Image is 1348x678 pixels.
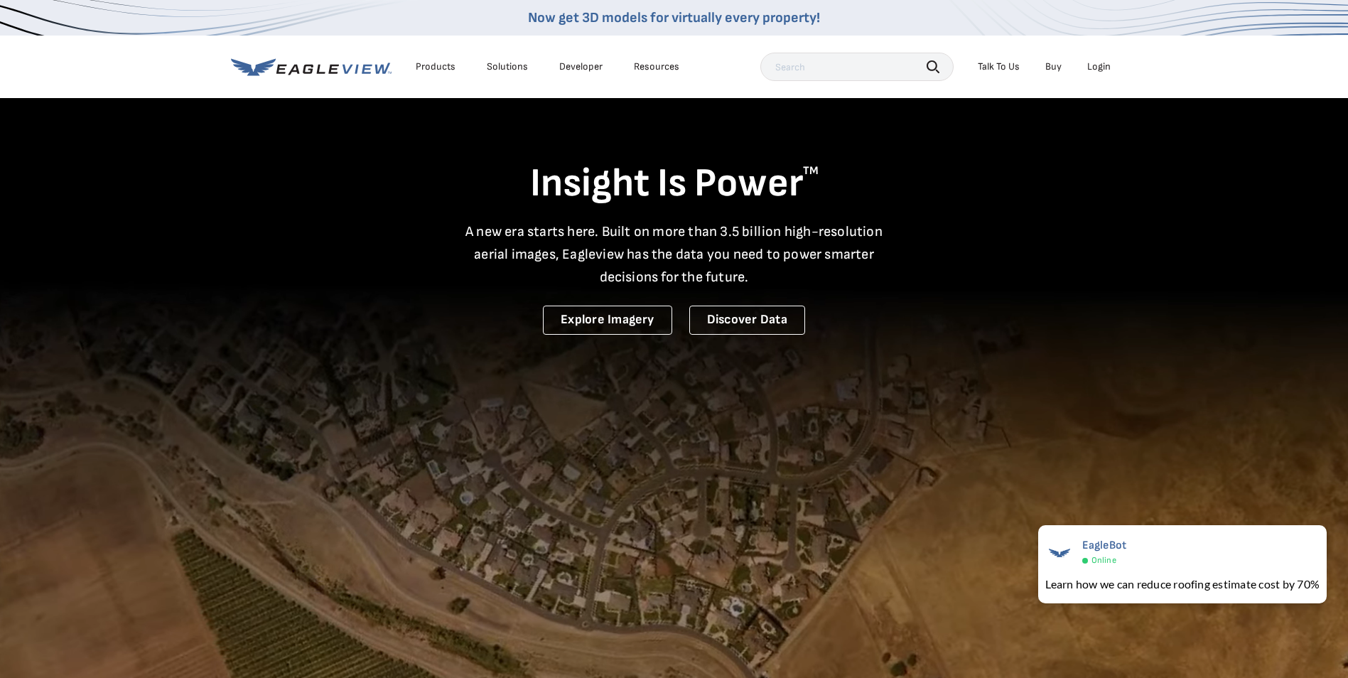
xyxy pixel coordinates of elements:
[978,60,1020,73] div: Talk To Us
[1045,60,1062,73] a: Buy
[1082,539,1127,552] span: EagleBot
[1091,555,1116,566] span: Online
[689,306,805,335] a: Discover Data
[416,60,455,73] div: Products
[1087,60,1111,73] div: Login
[528,9,820,26] a: Now get 3D models for virtually every property!
[559,60,603,73] a: Developer
[231,159,1118,209] h1: Insight Is Power
[760,53,954,81] input: Search
[543,306,672,335] a: Explore Imagery
[1045,576,1320,593] div: Learn how we can reduce roofing estimate cost by 70%
[634,60,679,73] div: Resources
[803,164,819,178] sup: TM
[457,220,892,289] p: A new era starts here. Built on more than 3.5 billion high-resolution aerial images, Eagleview ha...
[1045,539,1074,567] img: EagleBot
[487,60,528,73] div: Solutions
